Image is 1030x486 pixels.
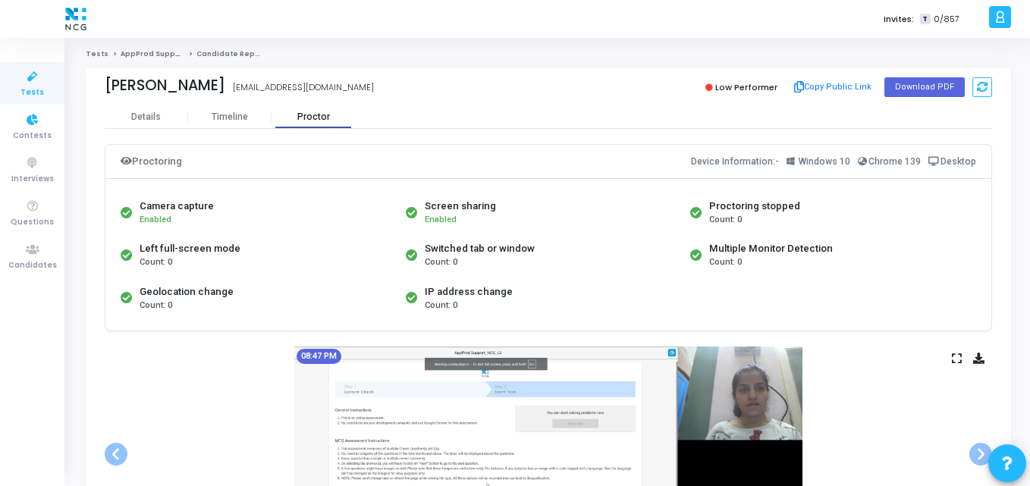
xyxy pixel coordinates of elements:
[212,111,248,123] div: Timeline
[105,77,225,94] div: [PERSON_NAME]
[799,156,850,167] span: Windows 10
[425,241,535,256] div: Switched tab or window
[709,241,833,256] div: Multiple Monitor Detection
[86,49,108,58] a: Tests
[920,14,930,25] span: T
[868,156,921,167] span: Chrome 139
[140,199,214,214] div: Camera capture
[131,111,161,123] div: Details
[709,199,800,214] div: Proctoring stopped
[196,49,266,58] span: Candidate Report
[425,256,457,269] span: Count: 0
[140,215,171,224] span: Enabled
[140,284,234,299] div: Geolocation change
[790,76,877,99] button: Copy Public Link
[140,241,240,256] div: Left full-screen mode
[233,81,374,94] div: [EMAIL_ADDRESS][DOMAIN_NAME]
[8,259,57,272] span: Candidates
[425,215,457,224] span: Enabled
[425,199,496,214] div: Screen sharing
[941,156,976,167] span: Desktop
[61,4,90,34] img: logo
[425,299,457,312] span: Count: 0
[709,214,742,227] span: Count: 0
[140,256,172,269] span: Count: 0
[715,81,777,93] span: Low Performer
[297,349,341,364] mat-chip: 08:47 PM
[140,299,172,312] span: Count: 0
[121,49,221,58] a: AppProd Support_NCG_L3
[425,284,513,299] div: IP address change
[884,13,914,26] label: Invites:
[11,216,54,229] span: Questions
[13,130,52,143] span: Contests
[86,49,1011,59] nav: breadcrumb
[884,77,965,97] button: Download PDF
[11,173,54,186] span: Interviews
[934,13,959,26] span: 0/857
[121,152,182,171] div: Proctoring
[709,256,742,269] span: Count: 0
[272,111,355,123] div: Proctor
[691,152,977,171] div: Device Information:-
[20,86,44,99] span: Tests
